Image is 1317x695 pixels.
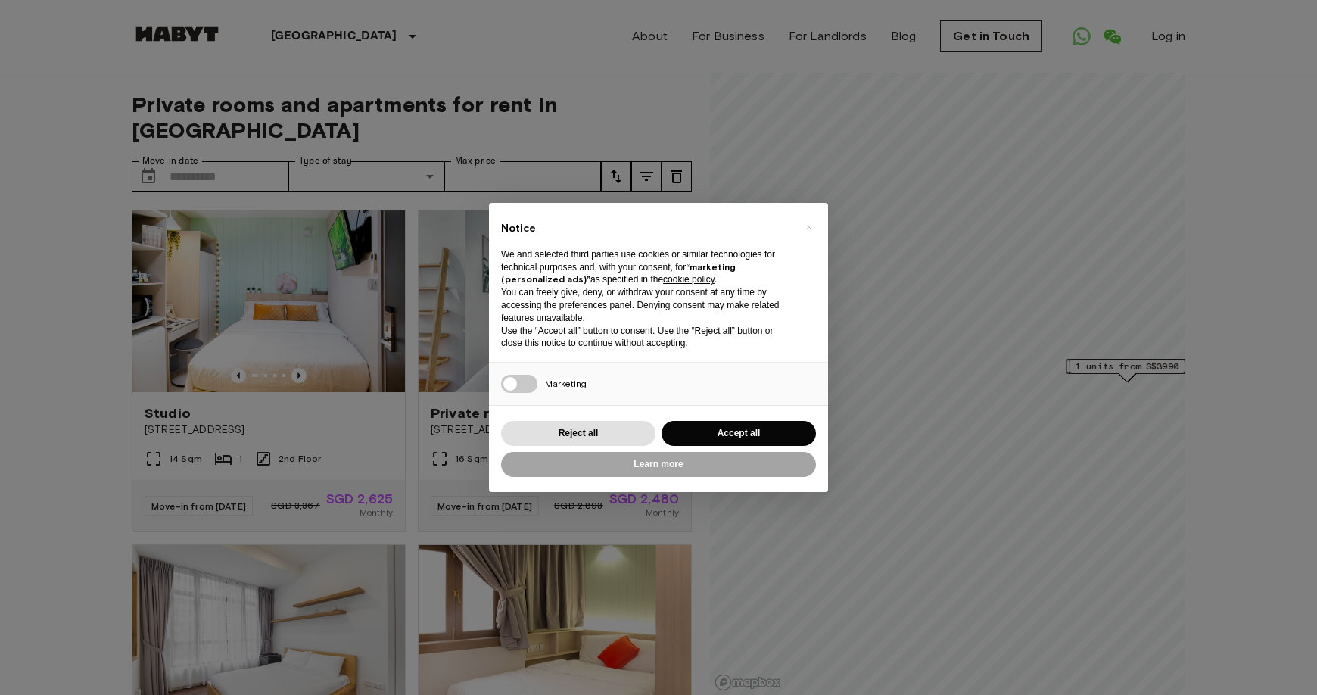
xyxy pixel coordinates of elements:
[501,248,792,286] p: We and selected third parties use cookies or similar technologies for technical purposes and, wit...
[806,218,811,236] span: ×
[796,215,820,239] button: Close this notice
[501,452,816,477] button: Learn more
[501,286,792,324] p: You can freely give, deny, or withdraw your consent at any time by accessing the preferences pane...
[501,261,736,285] strong: “marketing (personalized ads)”
[662,421,816,446] button: Accept all
[663,274,715,285] a: cookie policy
[545,378,587,389] span: Marketing
[501,421,655,446] button: Reject all
[501,325,792,351] p: Use the “Accept all” button to consent. Use the “Reject all” button or close this notice to conti...
[501,221,792,236] h2: Notice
